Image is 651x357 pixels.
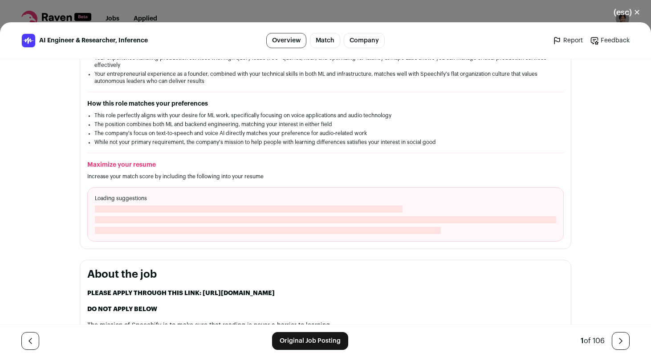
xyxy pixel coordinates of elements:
[87,173,564,180] p: Increase your match score by including the following into your resume
[581,337,584,345] span: 1
[87,187,564,242] div: Loading suggestions
[87,267,564,282] h2: About the job
[344,33,385,48] a: Company
[94,112,557,119] li: This role perfectly aligns with your desire for ML work, specifically focusing on voice applicati...
[22,34,35,47] img: 59b05ed76c69f6ff723abab124283dfa738d80037756823f9fc9e3f42b66bce3.jpg
[94,139,557,146] li: While not your primary requirement, the company's mission to help people with learning difference...
[87,99,564,108] h2: How this role matches your preferences
[87,290,275,296] strong: PLEASE APPLY THROUGH THIS LINK: [URL][DOMAIN_NAME]
[94,70,557,85] li: Your entrepreneurial experience as a founder, combined with your technical skills in both ML and ...
[39,36,148,45] span: AI Engineer & Researcher, Inference
[94,130,557,137] li: The company's focus on text-to-speech and voice AI directly matches your preference for audio-rel...
[581,336,605,346] div: of 106
[87,160,564,169] h2: Maximize your resume
[603,3,651,22] button: Close modal
[553,36,583,45] a: Report
[87,306,157,312] strong: DO NOT APPLY BELOW
[94,54,557,69] li: Your experience handling production services with high query loads (700+ queries/hour) and optimi...
[310,33,340,48] a: Match
[590,36,630,45] a: Feedback
[87,321,564,330] p: The mission of Speechify is to make sure that reading is never a barrier to learning.
[272,332,348,350] a: Original Job Posting
[94,121,557,128] li: The position combines both ML and backend engineering, matching your interest in either field
[266,33,306,48] a: Overview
